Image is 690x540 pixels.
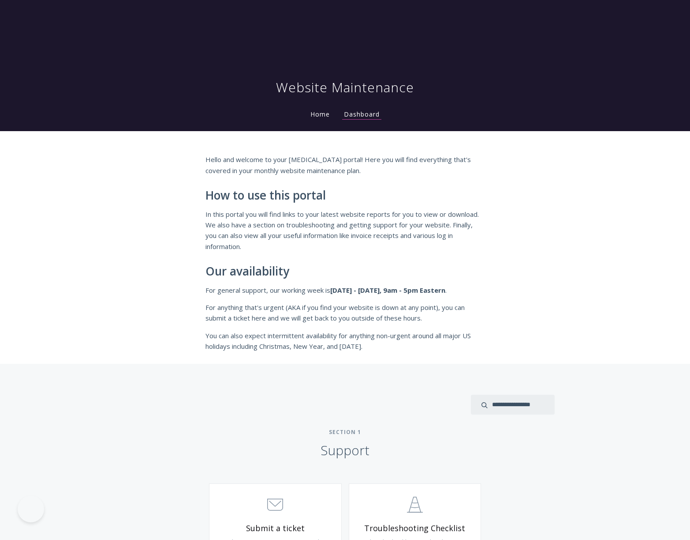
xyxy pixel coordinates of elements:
[205,154,485,176] p: Hello and welcome to your [MEDICAL_DATA] portal! Here you will find everything that's covered in ...
[223,523,328,533] span: Submit a ticket
[205,330,485,352] p: You can also expect intermittent availability for anything non-urgent around all major US holiday...
[18,496,44,522] iframe: Toggle Customer Support
[471,395,555,415] input: search input
[205,302,485,324] p: For anything that's urgent (AKA if you find your website is down at any point), you can submit a ...
[205,189,485,202] h2: How to use this portal
[309,110,332,118] a: Home
[276,79,414,96] h1: Website Maintenance
[205,265,485,278] h2: Our availability
[342,110,381,120] a: Dashboard
[330,286,445,295] strong: [DATE] - [DATE], 9am - 5pm Eastern
[205,285,485,295] p: For general support, our working week is .
[205,209,485,252] p: In this portal you will find links to your latest website reports for you to view or download. We...
[362,523,468,533] span: Troubleshooting Checklist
